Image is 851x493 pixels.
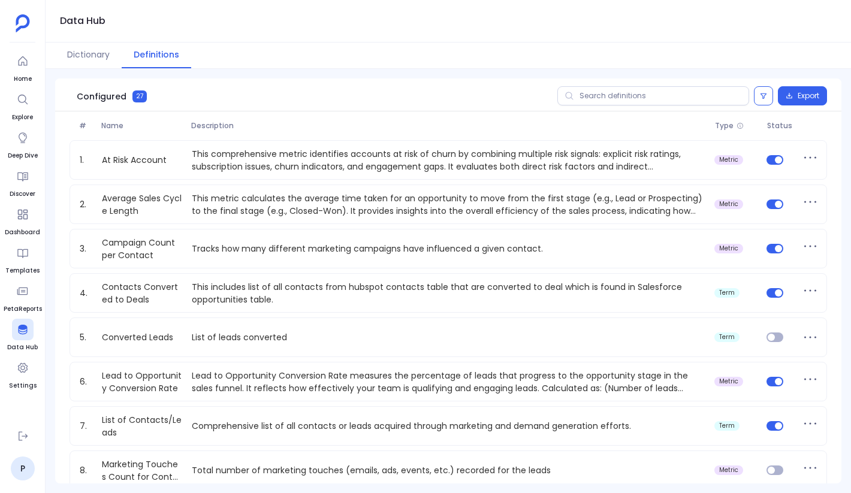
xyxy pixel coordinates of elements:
[5,228,40,237] span: Dashboard
[97,458,187,482] a: Marketing Touches Count for Contacts/Leads
[4,280,42,314] a: PetaReports
[778,86,827,105] button: Export
[10,165,35,199] a: Discover
[187,420,710,432] p: Comprehensive list of all contacts or leads acquired through marketing and demand generation effo...
[715,121,734,131] span: Type
[11,456,35,480] a: P
[75,287,97,300] span: 4.
[55,43,122,68] button: Dictionary
[187,281,710,305] p: This includes list of all contacts from hubspot contacts table that are converted to deal which i...
[74,121,96,131] span: #
[4,304,42,314] span: PetaReports
[187,331,710,344] p: List of leads converted
[719,467,738,474] span: metric
[187,243,710,255] p: Tracks how many different marketing campaigns have influenced a given contact.
[9,381,37,391] span: Settings
[798,91,819,101] span: Export
[187,192,710,216] p: This metric calculates the average time taken for an opportunity to move from the first stage (e....
[719,156,738,164] span: metric
[719,422,735,430] span: term
[75,243,97,255] span: 3.
[5,266,40,276] span: Templates
[719,289,735,297] span: term
[762,121,799,131] span: Status
[122,43,191,68] button: Definitions
[10,189,35,199] span: Discover
[7,343,38,352] span: Data Hub
[12,50,34,84] a: Home
[97,414,187,438] a: List of Contacts/Leads
[12,74,34,84] span: Home
[97,192,187,216] a: Average Sales Cycle Length
[187,148,710,172] p: This comprehensive metric identifies accounts at risk of churn by combining multiple risk signals...
[719,334,735,341] span: term
[557,86,749,105] input: Search definitions
[75,464,97,477] span: 8.
[75,198,97,211] span: 2.
[75,420,97,432] span: 7.
[8,127,38,161] a: Deep Dive
[7,319,38,352] a: Data Hub
[97,237,187,261] a: Campaign Count per Contact
[5,204,40,237] a: Dashboard
[719,378,738,385] span: metric
[9,357,37,391] a: Settings
[97,370,187,394] a: Lead to Opportunity Conversion Rate
[75,331,97,344] span: 5.
[75,154,97,167] span: 1.
[12,89,34,122] a: Explore
[75,376,97,388] span: 6.
[719,201,738,208] span: metric
[12,113,34,122] span: Explore
[97,154,171,167] a: At Risk Account
[186,121,710,131] span: Description
[719,245,738,252] span: metric
[8,151,38,161] span: Deep Dive
[77,90,126,102] span: Configured
[97,331,178,344] a: Converted Leads
[187,464,710,477] p: Total number of marketing touches (emails, ads, events, etc.) recorded for the leads
[5,242,40,276] a: Templates
[187,370,710,394] p: Lead to Opportunity Conversion Rate measures the percentage of leads that progress to the opportu...
[60,13,105,29] h1: Data Hub
[132,90,147,102] span: 27
[97,281,187,305] a: Contacts Converted to Deals
[96,121,186,131] span: Name
[16,14,30,32] img: petavue logo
